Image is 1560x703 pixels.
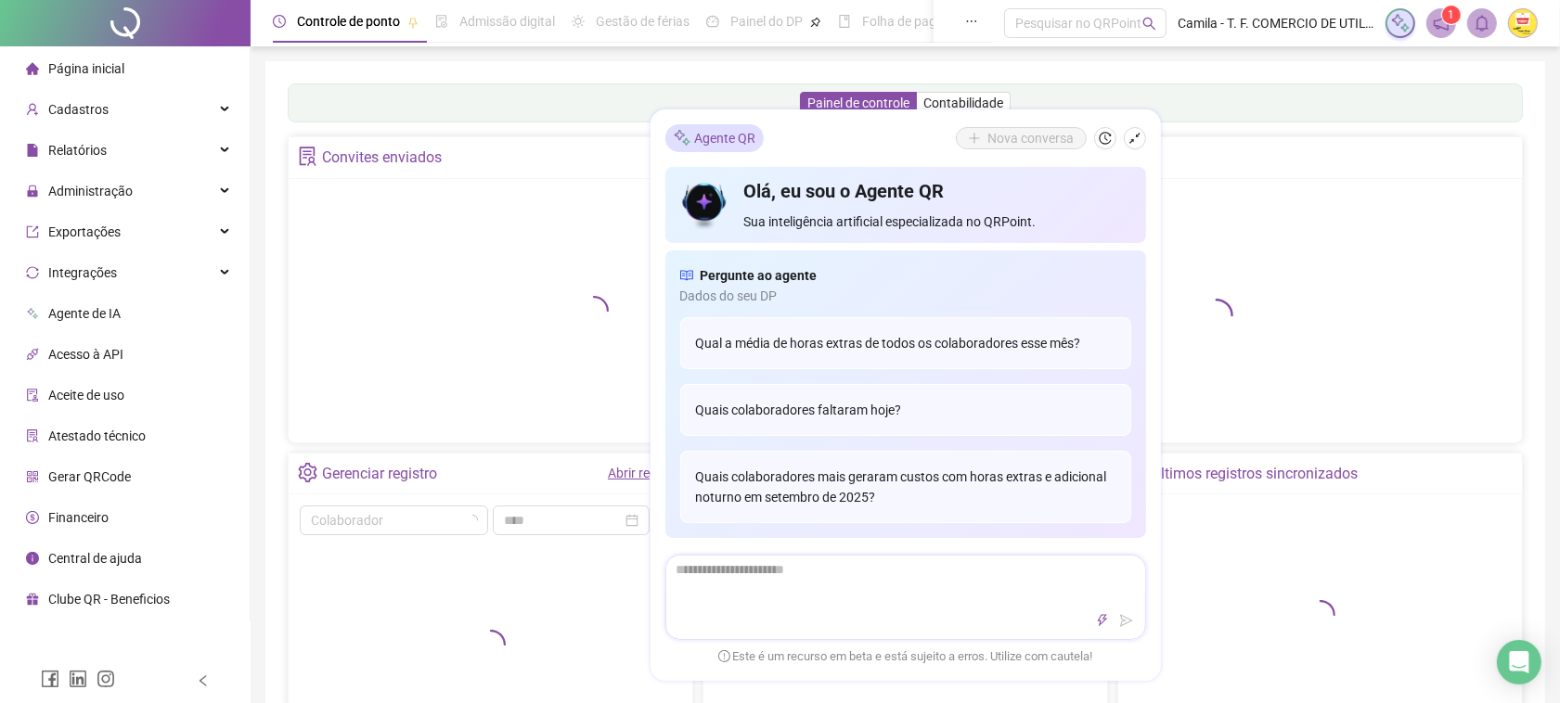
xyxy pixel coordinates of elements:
span: sun [572,15,585,28]
button: thunderbolt [1091,609,1114,632]
span: left [197,674,210,687]
span: audit [26,389,39,402]
span: Contabilidade [923,96,1003,110]
span: ellipsis [965,15,978,28]
img: sparkle-icon.fc2bf0ac1784a2077858766a79e2daf3.svg [1390,13,1411,33]
span: loading [474,628,507,660]
span: facebook [41,670,59,688]
span: 1 [1449,8,1455,21]
span: Aceite de uso [48,388,124,403]
img: 23958 [1509,9,1537,37]
span: loading [578,294,611,326]
div: Últimos registros sincronizados [1152,458,1358,490]
span: Administração [48,184,133,198]
span: sync [26,266,39,279]
span: thunderbolt [1096,614,1109,627]
span: linkedin [69,670,87,688]
a: Abrir registro [608,466,683,480]
span: lock [26,185,39,198]
span: Este é um recurso em beta e está sujeito a erros. Utilize com cautela! [718,647,1093,666]
span: bell [1474,15,1490,32]
div: Convites enviados [322,142,442,173]
span: solution [298,147,317,166]
span: loading [467,514,479,526]
span: setting [298,463,317,482]
span: export [26,225,39,238]
div: Gerenciar registro [322,458,437,490]
span: Exportações [48,224,121,239]
div: Quais colaboradores faltaram hoje? [680,384,1131,436]
span: file-done [435,15,448,28]
span: solution [26,429,39,442]
span: Central de ajuda [48,551,142,566]
span: Controle de ponto [297,14,400,29]
span: clock-circle [273,15,286,28]
span: Relatórios [48,143,107,158]
span: Clube QR - Beneficios [48,592,170,607]
button: send [1115,609,1138,632]
span: loading [1198,297,1235,334]
span: history [1099,132,1112,145]
span: qrcode [26,470,39,483]
span: Cadastros [48,102,109,117]
span: Integrações [48,265,117,280]
span: exclamation-circle [718,649,730,661]
span: Dados do seu DP [680,286,1131,306]
span: Sua inteligência artificial especializada no QRPoint. [743,211,1130,232]
div: Quais colaboradores mais geraram custos com horas extras e adicional noturno em setembro de 2025? [680,451,1131,523]
span: book [838,15,851,28]
span: Atestado técnico [48,428,146,443]
span: Painel de controle [807,96,909,110]
span: pushpin [407,17,419,28]
span: api [26,348,39,361]
span: Página inicial [48,61,124,76]
button: Nova conversa [956,127,1087,149]
h4: Olá, eu sou o Agente QR [743,178,1130,204]
span: Camila - T. F. COMERCIO DE UTILIDADES DOMESTICAS LTDA [1178,13,1374,33]
span: Agente de IA [48,306,121,321]
span: gift [26,593,39,606]
span: read [680,265,693,286]
span: Folha de pagamento [862,14,981,29]
span: Acesso à API [48,347,123,362]
span: loading [1304,598,1336,631]
sup: 1 [1442,6,1461,24]
span: notification [1433,15,1450,32]
span: home [26,62,39,75]
span: dollar [26,511,39,524]
span: Painel do DP [730,14,803,29]
div: Agente QR [665,124,764,152]
span: Financeiro [48,510,109,525]
span: shrink [1128,132,1141,145]
div: Open Intercom Messenger [1497,640,1541,684]
span: user-add [26,103,39,116]
span: pushpin [810,17,821,28]
div: Qual a média de horas extras de todos os colaboradores esse mês? [680,317,1131,369]
img: icon [680,178,729,232]
span: file [26,144,39,157]
img: sparkle-icon.fc2bf0ac1784a2077858766a79e2daf3.svg [673,128,691,147]
span: search [1142,17,1156,31]
span: instagram [97,670,115,688]
span: Admissão digital [459,14,555,29]
span: Gestão de férias [596,14,690,29]
span: dashboard [706,15,719,28]
span: Pergunte ao agente [701,265,818,286]
span: Gerar QRCode [48,469,131,484]
span: info-circle [26,552,39,565]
